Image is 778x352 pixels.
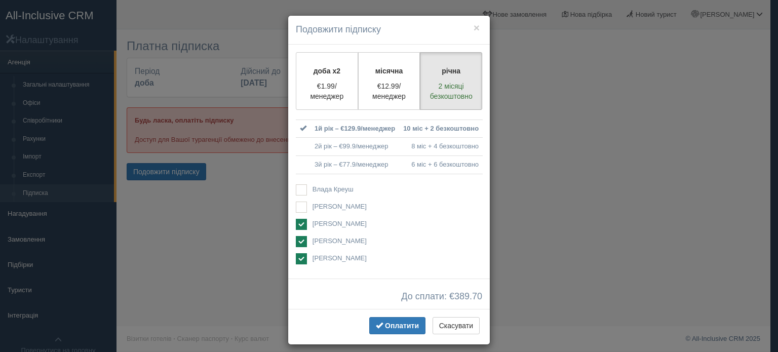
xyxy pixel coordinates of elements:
h4: Подовжити підписку [296,23,482,36]
span: [PERSON_NAME] [313,254,367,262]
p: місячна [365,66,414,76]
td: 6 міс + 6 безкоштовно [399,155,483,174]
p: доба x2 [302,66,352,76]
button: Оплатити [369,317,425,334]
span: Влада Креуш [313,185,354,193]
span: Оплатити [385,322,419,330]
td: 1й рік – €129.9/менеджер [310,120,399,138]
td: 8 міс + 4 безкоштовно [399,138,483,156]
button: × [474,22,480,33]
p: €12.99/менеджер [365,81,414,101]
span: 389.70 [454,291,482,301]
td: 2й рік – €99.9/менеджер [310,138,399,156]
p: €1.99/менеджер [302,81,352,101]
span: [PERSON_NAME] [313,237,367,245]
p: 2 місяці безкоштовно [426,81,476,101]
p: річна [426,66,476,76]
span: [PERSON_NAME] [313,203,367,210]
button: Скасувати [433,317,480,334]
td: 3й рік – €77.9/менеджер [310,155,399,174]
span: [PERSON_NAME] [313,220,367,227]
td: 10 міс + 2 безкоштовно [399,120,483,138]
span: До сплати: € [401,292,482,302]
